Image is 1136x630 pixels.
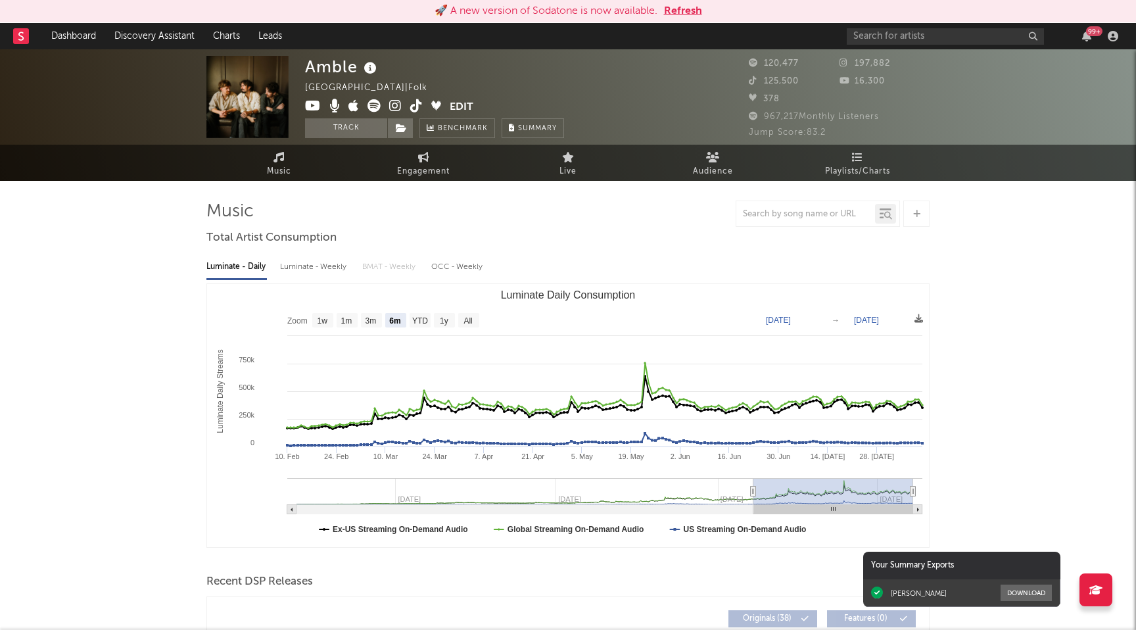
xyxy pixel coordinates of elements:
[206,230,337,246] span: Total Artist Consumption
[891,589,947,598] div: [PERSON_NAME]
[206,256,267,278] div: Luminate - Daily
[825,164,890,180] span: Playlists/Charts
[1001,585,1052,601] button: Download
[216,349,225,433] text: Luminate Daily Streams
[249,23,291,49] a: Leads
[435,3,657,19] div: 🚀 A new version of Sodatone is now available.
[521,452,544,460] text: 21. Apr
[333,525,468,534] text: Ex-US Streaming On-Demand Audio
[501,289,636,301] text: Luminate Daily Consumption
[474,452,493,460] text: 7. Apr
[351,145,496,181] a: Engagement
[664,3,702,19] button: Refresh
[559,164,577,180] span: Live
[736,209,875,220] input: Search by song name or URL
[832,316,840,325] text: →
[1082,31,1091,41] button: 99+
[640,145,785,181] a: Audience
[438,121,488,137] span: Benchmark
[683,525,806,534] text: US Streaming On-Demand Audio
[502,118,564,138] button: Summary
[397,164,450,180] span: Engagement
[840,59,890,68] span: 197,882
[508,525,644,534] text: Global Streaming On-Demand Audio
[766,316,791,325] text: [DATE]
[693,164,733,180] span: Audience
[749,77,799,85] span: 125,500
[749,95,780,103] span: 378
[749,59,799,68] span: 120,477
[207,284,929,547] svg: Luminate Daily Consumption
[318,316,328,326] text: 1w
[275,452,299,460] text: 10. Feb
[423,452,448,460] text: 24. Mar
[42,23,105,49] a: Dashboard
[250,439,254,447] text: 0
[749,112,879,121] span: 967,217 Monthly Listeners
[671,452,690,460] text: 2. Jun
[859,452,894,460] text: 28. [DATE]
[440,316,448,326] text: 1y
[836,615,896,623] span: Features ( 0 )
[239,411,254,419] text: 250k
[518,125,557,132] span: Summary
[463,316,472,326] text: All
[206,574,313,590] span: Recent DSP Releases
[206,145,351,181] a: Music
[749,128,826,137] span: Jump Score: 83.2
[854,316,879,325] text: [DATE]
[239,356,254,364] text: 750k
[412,316,428,326] text: YTD
[305,56,380,78] div: Amble
[239,383,254,391] text: 500k
[324,452,348,460] text: 24. Feb
[305,80,458,96] div: [GEOGRAPHIC_DATA] | Folk
[847,28,1044,45] input: Search for artists
[366,316,377,326] text: 3m
[717,452,741,460] text: 16. Jun
[389,316,400,326] text: 6m
[737,615,797,623] span: Originals ( 38 )
[1086,26,1102,36] div: 99 +
[305,118,387,138] button: Track
[863,552,1060,579] div: Your Summary Exports
[419,118,495,138] a: Benchmark
[810,452,845,460] text: 14. [DATE]
[571,452,594,460] text: 5. May
[431,256,484,278] div: OCC - Weekly
[496,145,640,181] a: Live
[287,316,308,326] text: Zoom
[267,164,291,180] span: Music
[785,145,930,181] a: Playlists/Charts
[373,452,398,460] text: 10. Mar
[827,610,916,627] button: Features(0)
[341,316,352,326] text: 1m
[728,610,817,627] button: Originals(38)
[450,99,473,116] button: Edit
[204,23,249,49] a: Charts
[105,23,204,49] a: Discovery Assistant
[767,452,790,460] text: 30. Jun
[840,77,885,85] span: 16,300
[618,452,644,460] text: 19. May
[280,256,349,278] div: Luminate - Weekly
